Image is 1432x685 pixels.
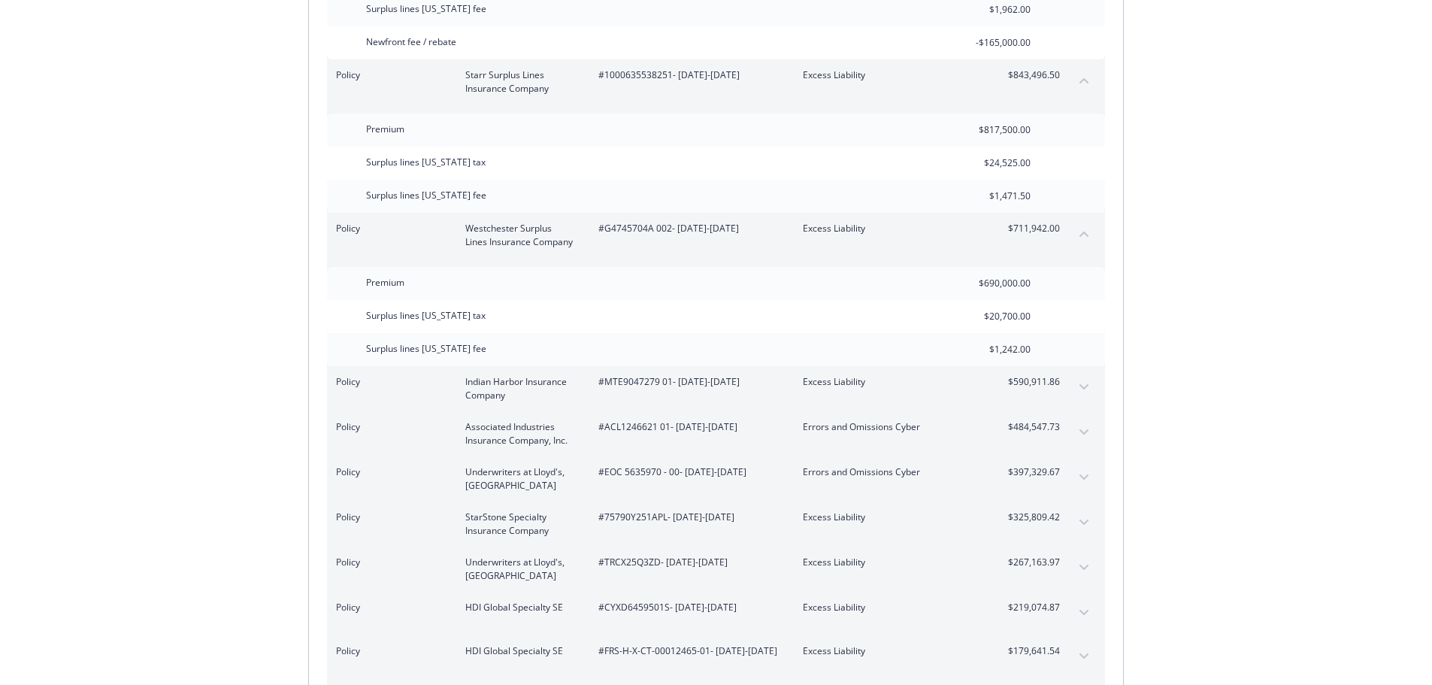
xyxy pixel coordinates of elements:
span: Underwriters at Lloyd's, [GEOGRAPHIC_DATA] [465,556,574,583]
span: Policy [336,68,441,82]
span: Excess Liability [803,644,979,658]
span: #FRS-H-X-CT-00012465-01 - [DATE]-[DATE] [598,644,779,658]
span: Premium [366,276,404,289]
span: $267,163.97 [1004,556,1060,569]
span: Surplus lines [US_STATE] tax [366,156,486,168]
span: Indian Harbor Insurance Company [465,375,574,402]
span: #EOC 5635970 - 00 - [DATE]-[DATE] [598,465,779,479]
input: 0.00 [942,152,1040,174]
button: collapse content [1072,222,1096,246]
span: $484,547.73 [1004,420,1060,434]
span: #75790Y251APL - [DATE]-[DATE] [598,511,779,524]
span: Excess Liability [803,222,979,235]
span: Excess Liability [803,601,979,614]
span: HDI Global Specialty SE [465,601,574,614]
span: #TRCX25Q3ZD - [DATE]-[DATE] [598,556,779,569]
span: HDI Global Specialty SE [465,644,574,658]
div: PolicyStarStone Specialty Insurance Company#75790Y251APL- [DATE]-[DATE]Excess Liability$325,809.4... [327,502,1105,547]
span: Underwriters at Lloyd's, [GEOGRAPHIC_DATA] [465,465,574,493]
span: $219,074.87 [1004,601,1060,614]
input: 0.00 [942,272,1040,295]
span: Starr Surplus Lines Insurance Company [465,68,574,95]
span: Excess Liability [803,556,979,569]
span: Policy [336,644,441,658]
span: Excess Liability [803,375,979,389]
span: $711,942.00 [1004,222,1060,235]
div: PolicyHDI Global Specialty SE#FRS-H-X-CT-00012465-01- [DATE]-[DATE]Excess Liability$179,641.54exp... [327,635,1105,679]
span: Policy [336,375,441,389]
span: Policy [336,465,441,479]
span: #CYXD6459501S - [DATE]-[DATE] [598,601,779,614]
span: $397,329.67 [1004,465,1060,479]
span: Excess Liability [803,511,979,524]
span: StarStone Specialty Insurance Company [465,511,574,538]
button: expand content [1072,511,1096,535]
input: 0.00 [942,338,1040,361]
span: Surplus lines [US_STATE] fee [366,2,486,15]
span: Newfront fee / rebate [366,35,456,48]
span: Associated Industries Insurance Company, Inc. [465,420,574,447]
span: Policy [336,556,441,569]
input: 0.00 [942,119,1040,141]
button: expand content [1072,556,1096,580]
button: expand content [1072,420,1096,444]
span: #1000635538251 - [DATE]-[DATE] [598,68,779,82]
span: Surplus lines [US_STATE] tax [366,309,486,322]
div: PolicyUnderwriters at Lloyd's, [GEOGRAPHIC_DATA]#EOC 5635970 - 00- [DATE]-[DATE]Errors and Omissi... [327,456,1105,502]
input: 0.00 [942,185,1040,208]
div: PolicyHDI Global Specialty SE#CYXD6459501S- [DATE]-[DATE]Excess Liability$219,074.87expand content [327,592,1105,635]
span: #G4745704A 002 - [DATE]-[DATE] [598,222,779,235]
span: $590,911.86 [1004,375,1060,389]
span: Policy [336,420,441,434]
div: PolicyIndian Harbor Insurance Company#MTE9047279 01- [DATE]-[DATE]Excess Liability$590,911.86expa... [327,366,1105,411]
span: Surplus lines [US_STATE] fee [366,342,486,355]
span: Errors and Omissions Cyber [803,465,979,479]
span: #ACL1246621 01 - [DATE]-[DATE] [598,420,779,434]
span: $325,809.42 [1004,511,1060,524]
span: Policy [336,511,441,524]
span: $179,641.54 [1004,644,1060,658]
button: expand content [1072,601,1096,625]
input: 0.00 [942,32,1040,54]
div: PolicyUnderwriters at Lloyd's, [GEOGRAPHIC_DATA]#TRCX25Q3ZD- [DATE]-[DATE]Excess Liability$267,16... [327,547,1105,592]
button: expand content [1072,644,1096,668]
button: collapse content [1072,68,1096,92]
div: PolicyStarr Surplus Lines Insurance Company#1000635538251- [DATE]-[DATE]Excess Liability$843,496.... [327,59,1105,105]
span: $843,496.50 [1004,68,1060,82]
button: expand content [1072,375,1096,399]
span: Policy [336,601,441,614]
button: expand content [1072,465,1096,490]
span: #MTE9047279 01 - [DATE]-[DATE] [598,375,779,389]
span: Errors and Omissions Cyber [803,420,979,434]
span: Policy [336,222,441,235]
span: Westchester Surplus Lines Insurance Company [465,222,574,249]
div: PolicyWestchester Surplus Lines Insurance Company#G4745704A 002- [DATE]-[DATE]Excess Liability$71... [327,213,1105,258]
span: Surplus lines [US_STATE] fee [366,189,486,202]
span: Premium [366,123,404,135]
input: 0.00 [942,305,1040,328]
div: PolicyAssociated Industries Insurance Company, Inc.#ACL1246621 01- [DATE]-[DATE]Errors and Omissi... [327,411,1105,456]
span: Excess Liability [803,68,979,82]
